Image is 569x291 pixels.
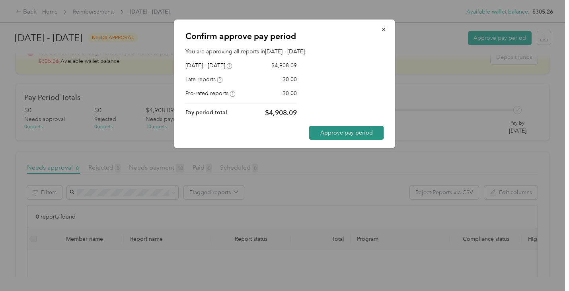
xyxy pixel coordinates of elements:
[185,75,223,84] div: Late reports
[524,246,569,291] iframe: Everlance-gr Chat Button Frame
[283,75,297,84] p: $0.00
[283,89,297,98] p: $0.00
[185,31,384,42] p: Confirm approve pay period
[265,108,297,118] p: $4,908.09
[185,89,236,98] div: Pro-rated reports
[185,47,384,56] p: You are approving all reports in [DATE] - [DATE] .
[271,61,297,70] p: $4,908.09
[185,108,227,117] p: Pay period total
[309,126,384,140] button: Approve pay period
[185,61,232,70] div: [DATE] - [DATE]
